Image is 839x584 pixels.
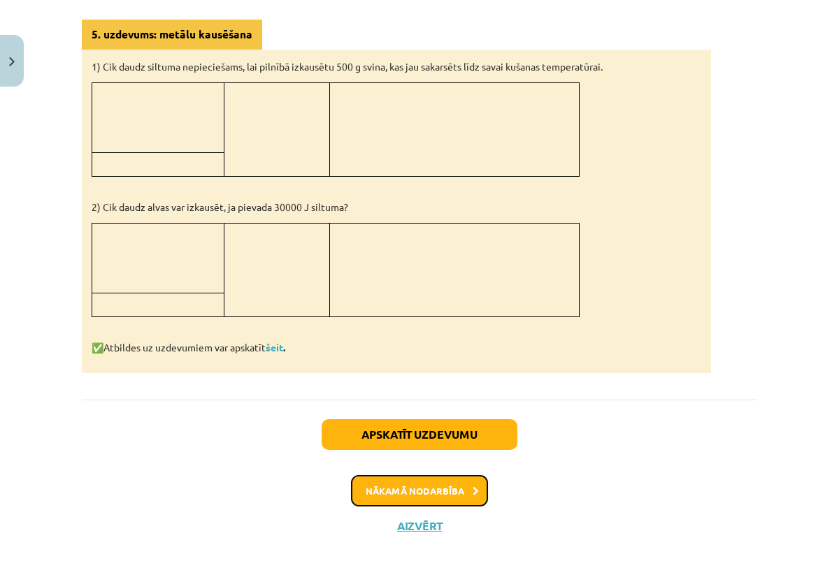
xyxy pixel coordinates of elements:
p: Atbildes uz uzdevumiem var apskatīt [92,340,701,355]
button: Nākamā nodarbība [351,475,488,507]
strong: 5. uzdevums: metālu kausēšana [92,27,252,41]
p: 2) Cik daudz alvas var izkausēt, ja pievada 30000 J siltuma? [92,200,701,214]
button: Apskatīt uzdevumu [322,419,517,450]
button: Aizvērt [393,519,446,533]
p: 1) Cik daudz siltuma nepieciešams, lai pilnībā izkausētu 500 g svina, kas jau sakarsēts līdz sava... [92,59,701,74]
strong: . [266,341,285,353]
img: icon-close-lesson-0947bae3869378f0d4975bcd49f059093ad1ed9edebbc8119c70593378902aed.svg [9,57,15,66]
strong: ✅ [92,341,103,353]
a: šeit [266,341,283,353]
